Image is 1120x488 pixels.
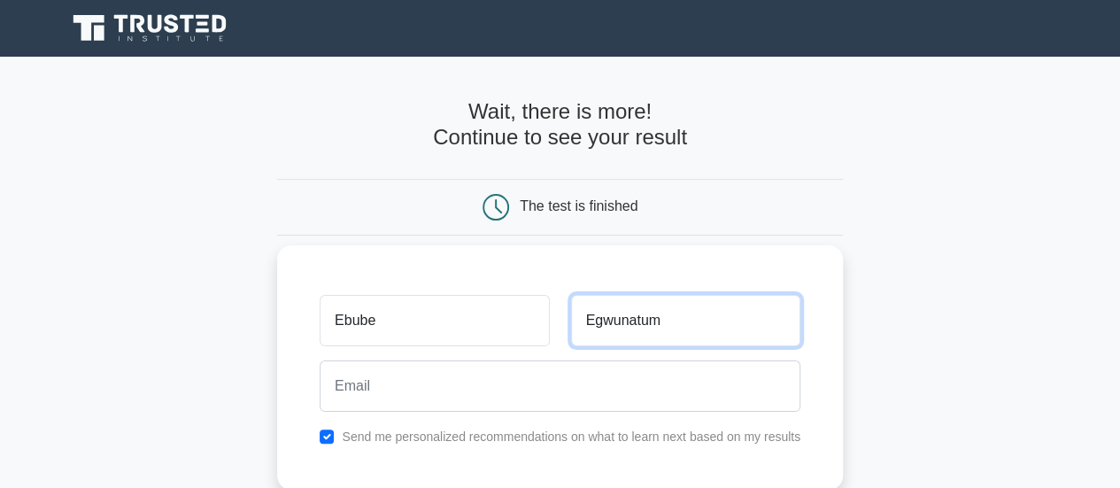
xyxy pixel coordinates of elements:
input: Last name [571,295,800,346]
div: The test is finished [520,198,637,213]
label: Send me personalized recommendations on what to learn next based on my results [342,430,800,444]
input: First name [320,295,549,346]
input: Email [320,360,800,412]
h4: Wait, there is more! Continue to see your result [277,99,843,151]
